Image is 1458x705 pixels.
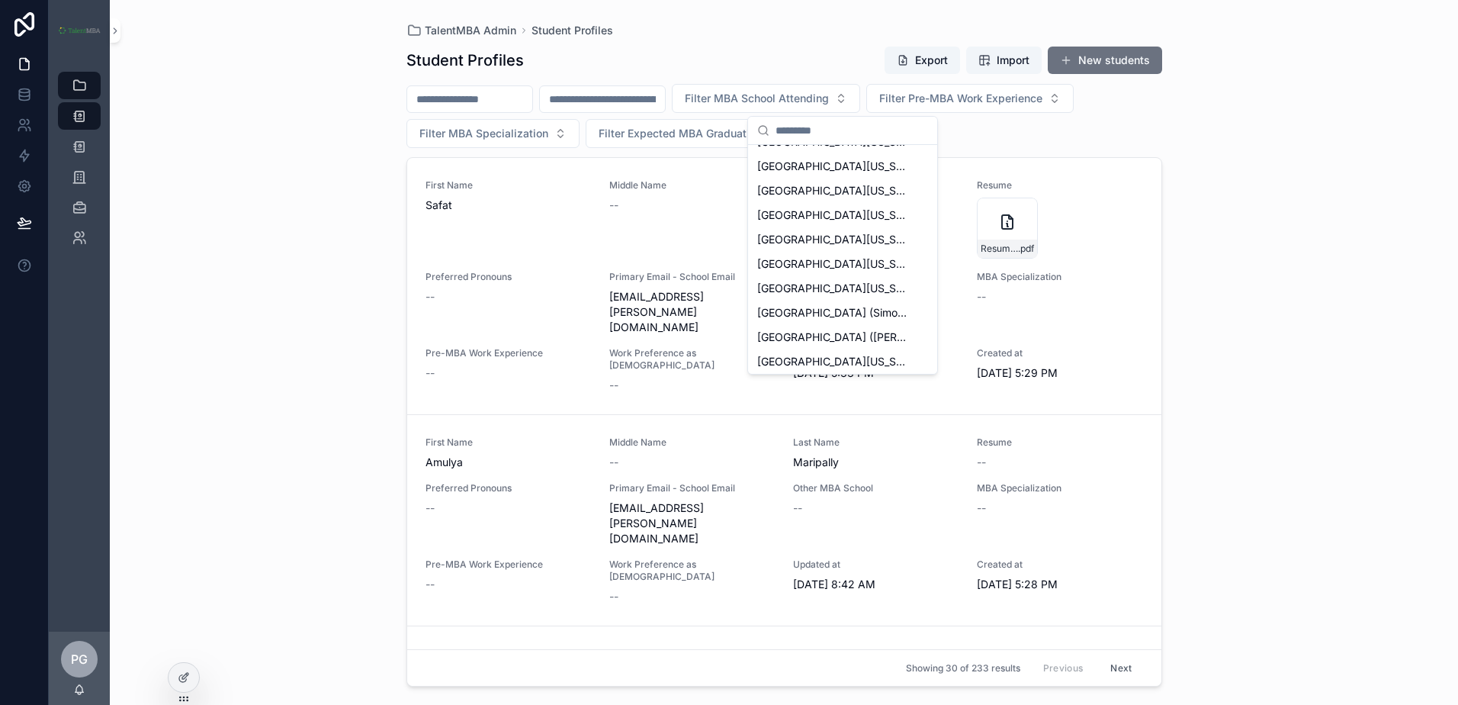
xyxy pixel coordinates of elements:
button: Select Button [866,84,1074,113]
span: Filter Pre-MBA Work Experience [879,91,1042,106]
span: Maripally [793,455,959,470]
button: Import [966,47,1042,74]
span: Created at [977,559,1142,571]
span: -- [977,455,986,470]
span: Safat [426,198,591,213]
img: App logo [58,27,101,34]
span: Middle Name [609,179,775,192]
span: [GEOGRAPHIC_DATA][US_STATE] ([PERSON_NAME]) [757,281,910,296]
a: First NameAmulyaMiddle Name--Last NameMaripallyResume--Preferred Pronouns--Primary Email - School... [407,414,1161,626]
span: [GEOGRAPHIC_DATA] (Simon) ([GEOGRAPHIC_DATA]) [757,305,910,320]
span: Preferred Pronouns [426,482,591,494]
span: Other MBA School [793,482,959,494]
span: [DATE] 5:29 PM [977,365,1142,381]
span: [DATE] 8:42 AM [793,577,959,592]
span: -- [793,501,802,516]
span: Last Name [793,648,959,660]
span: Amulya [426,455,591,470]
button: New students [1048,47,1162,74]
span: [EMAIL_ADDRESS][PERSON_NAME][DOMAIN_NAME] [609,289,775,335]
span: -- [426,501,435,516]
button: Next [1100,656,1142,680]
span: [GEOGRAPHIC_DATA][US_STATE]--[GEOGRAPHIC_DATA] [757,183,910,198]
span: Pre-MBA Work Experience [426,559,591,571]
a: Student Profiles [531,23,613,38]
span: -- [609,455,618,470]
span: Resume [977,179,1142,192]
span: Work Preference as [DEMOGRAPHIC_DATA] [609,347,775,372]
span: Resume [977,436,1142,449]
span: -- [426,289,435,304]
span: [GEOGRAPHIC_DATA][US_STATE] ([GEOGRAPHIC_DATA])¹ [757,354,910,369]
span: [GEOGRAPHIC_DATA][US_STATE]--[GEOGRAPHIC_DATA] ([GEOGRAPHIC_DATA]) [757,232,910,247]
span: Middle Name [609,648,775,660]
span: [GEOGRAPHIC_DATA][US_STATE] (Eccles) [757,159,910,174]
span: Resume_Safat_Kamal.docx [981,243,1018,255]
span: [DATE] 5:28 PM [977,577,1142,592]
span: -- [426,577,435,592]
button: Export [885,47,960,74]
div: scrollable content [49,61,110,272]
span: Resume [977,648,1142,660]
span: Preferred Pronouns [426,271,591,283]
span: Updated at [793,559,959,571]
span: Last Name [793,436,959,449]
span: PG [71,650,88,668]
a: TalentMBA Admin [406,23,516,38]
button: Select Button [672,84,860,113]
span: -- [426,365,435,381]
span: Filter MBA Specialization [419,126,548,141]
button: Select Button [406,119,580,148]
span: -- [609,589,618,604]
span: [GEOGRAPHIC_DATA][US_STATE]--[GEOGRAPHIC_DATA] ([PERSON_NAME]) [757,208,910,223]
span: First Name [426,436,591,449]
h1: Student Profiles [406,50,524,71]
span: Primary Email - School Email [609,271,775,283]
span: Middle Name [609,436,775,449]
span: -- [609,198,618,213]
span: Showing 30 of 233 results [906,662,1020,674]
div: Suggestions [748,145,937,374]
span: Import [997,53,1029,68]
span: [GEOGRAPHIC_DATA][US_STATE] ([GEOGRAPHIC_DATA]) [757,256,910,272]
span: TalentMBA Admin [425,23,516,38]
span: [EMAIL_ADDRESS][PERSON_NAME][DOMAIN_NAME] [609,501,775,546]
span: Pre-MBA Work Experience [426,347,591,359]
span: [GEOGRAPHIC_DATA] ([PERSON_NAME]) ([GEOGRAPHIC_DATA]) [757,330,910,345]
span: Filter Expected MBA Graduation [599,126,762,141]
span: First Name [426,179,591,192]
span: .pdf [1018,243,1034,255]
span: -- [977,501,986,516]
span: Primary Email - School Email [609,482,775,494]
span: First Name [426,648,591,660]
span: Filter MBA School Attending [685,91,829,106]
a: First NameSafatMiddle Name--Last Name[PERSON_NAME]ResumeResume_Safat_Kamal.docx.pdfPreferred Pron... [407,158,1161,414]
span: Created at [977,347,1142,359]
span: -- [609,378,618,393]
span: Work Preference as [DEMOGRAPHIC_DATA] [609,559,775,583]
span: -- [977,289,986,304]
span: MBA Specialization [977,482,1142,494]
button: Select Button [586,119,793,148]
span: MBA Specialization [977,271,1142,283]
